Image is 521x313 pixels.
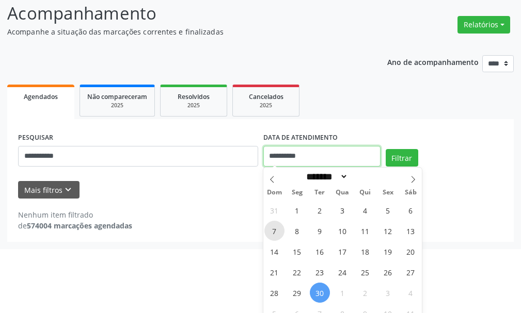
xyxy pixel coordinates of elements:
span: Setembro 4, 2025 [355,200,375,220]
span: Outubro 3, 2025 [378,283,398,303]
span: Qui [354,189,376,196]
span: Setembro 20, 2025 [401,241,421,261]
label: DATA DE ATENDIMENTO [263,130,338,146]
span: Setembro 13, 2025 [401,221,421,241]
span: Setembro 11, 2025 [355,221,375,241]
span: Outubro 1, 2025 [333,283,353,303]
label: PESQUISAR [18,130,53,146]
span: Resolvidos [178,92,210,101]
span: Seg [286,189,308,196]
input: Year [348,171,382,182]
span: Setembro 10, 2025 [333,221,353,241]
button: Relatórios [457,16,510,34]
div: 2025 [168,102,219,109]
span: Setembro 25, 2025 [355,262,375,282]
span: Setembro 17, 2025 [333,241,353,261]
div: 2025 [87,102,147,109]
span: Setembro 18, 2025 [355,241,375,261]
button: Filtrar [386,149,418,167]
span: Setembro 15, 2025 [287,241,307,261]
span: Agendados [24,92,58,101]
i: keyboard_arrow_down [62,184,74,195]
button: Mais filtroskeyboard_arrow_down [18,181,80,199]
span: Setembro 7, 2025 [264,221,285,241]
span: Cancelados [249,92,283,101]
span: Setembro 27, 2025 [401,262,421,282]
span: Setembro 26, 2025 [378,262,398,282]
span: Outubro 4, 2025 [401,283,421,303]
div: de [18,220,132,231]
strong: 574004 marcações agendadas [27,221,132,230]
span: Setembro 24, 2025 [333,262,353,282]
div: Nenhum item filtrado [18,209,132,220]
span: Agosto 31, 2025 [264,200,285,220]
span: Setembro 29, 2025 [287,283,307,303]
span: Setembro 19, 2025 [378,241,398,261]
span: Setembro 8, 2025 [287,221,307,241]
span: Setembro 1, 2025 [287,200,307,220]
div: 2025 [240,102,292,109]
span: Sáb [399,189,422,196]
span: Ter [308,189,331,196]
span: Setembro 6, 2025 [401,200,421,220]
span: Setembro 2, 2025 [310,200,330,220]
span: Setembro 21, 2025 [264,262,285,282]
span: Setembro 30, 2025 [310,283,330,303]
span: Setembro 14, 2025 [264,241,285,261]
span: Setembro 23, 2025 [310,262,330,282]
span: Setembro 12, 2025 [378,221,398,241]
span: Setembro 28, 2025 [264,283,285,303]
p: Acompanhamento [7,1,362,26]
span: Outubro 2, 2025 [355,283,375,303]
span: Setembro 5, 2025 [378,200,398,220]
p: Ano de acompanhamento [387,55,479,68]
span: Setembro 22, 2025 [287,262,307,282]
span: Não compareceram [87,92,147,101]
p: Acompanhe a situação das marcações correntes e finalizadas [7,26,362,37]
select: Month [303,171,349,182]
span: Setembro 16, 2025 [310,241,330,261]
span: Qua [331,189,354,196]
span: Setembro 9, 2025 [310,221,330,241]
span: Sex [376,189,399,196]
span: Setembro 3, 2025 [333,200,353,220]
span: Dom [263,189,286,196]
